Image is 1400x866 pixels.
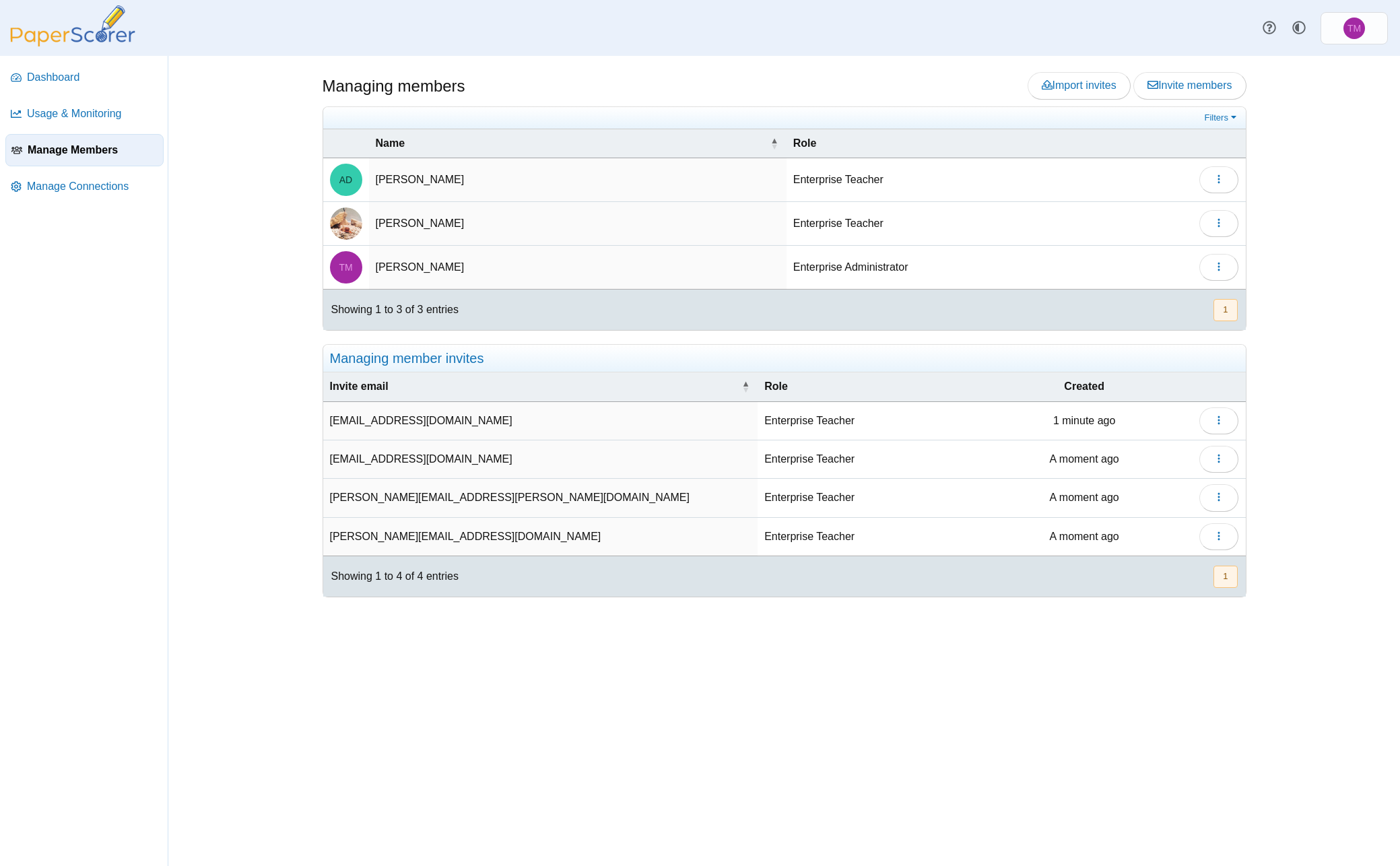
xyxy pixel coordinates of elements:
td: Enterprise Teacher [758,518,976,556]
span: Created [1064,380,1104,392]
nav: pagination [1212,566,1237,588]
span: Tina Meier [1343,18,1365,39]
a: PaperScorer [5,37,140,48]
span: Manage Connections [27,179,158,194]
span: Role [793,137,817,149]
span: Invite members [1147,79,1232,91]
span: Andrew Doust [339,175,352,185]
div: Showing 1 to 4 of 4 entries [323,556,459,597]
a: Invite members [1133,72,1246,99]
span: Role [764,380,788,392]
span: Andrew Doust [330,164,362,196]
span: Enterprise Administrator [793,261,908,273]
a: Dashboard [5,61,164,94]
a: Filters [1201,111,1242,125]
span: Enterprise Teacher [793,174,884,185]
nav: pagination [1212,299,1237,321]
time: Sep 3, 2025 at 12:14 PM [1053,415,1116,426]
h1: Managing members [323,75,465,98]
a: Manage Members [5,134,164,166]
span: Tina Meier [339,263,352,272]
span: Name [376,137,405,149]
img: PaperScorer [5,5,140,46]
span: Invite email [330,380,389,392]
span: Tina Meier [1347,24,1361,33]
a: Import invites [1028,72,1131,99]
time: Sep 3, 2025 at 12:16 PM [1050,492,1119,503]
td: Enterprise Teacher [758,479,976,517]
span: Enterprise Teacher [793,218,884,229]
td: Enterprise Teacher [758,440,976,479]
a: Usage & Monitoring [5,98,164,130]
div: Showing 1 to 3 of 3 entries [323,290,459,330]
td: [PERSON_NAME] [369,246,787,290]
td: [EMAIL_ADDRESS][DOMAIN_NAME] [323,402,758,440]
td: [PERSON_NAME][EMAIL_ADDRESS][DOMAIN_NAME] [323,518,758,556]
span: Import invites [1042,79,1116,91]
span: Dashboard [27,70,158,85]
td: [PERSON_NAME][EMAIL_ADDRESS][PERSON_NAME][DOMAIN_NAME] [323,479,758,517]
td: [EMAIL_ADDRESS][DOMAIN_NAME] [323,440,758,479]
td: Enterprise Teacher [758,402,976,440]
button: 1 [1213,566,1237,588]
td: [PERSON_NAME] [369,158,787,202]
a: Tina Meier [1321,12,1388,44]
img: ps.oLgnKPhjOwC9RkPp [330,207,362,240]
td: [PERSON_NAME] [369,202,787,246]
time: Sep 3, 2025 at 12:15 PM [1050,531,1119,542]
time: Sep 3, 2025 at 12:15 PM [1050,453,1119,465]
span: Jodie Wiggins [330,207,362,240]
span: Manage Members [28,143,158,158]
span: Tina Meier [330,251,362,284]
div: Managing member invites [323,345,1246,372]
button: 1 [1213,299,1237,321]
span: Name : Activate to invert sorting [770,129,778,158]
span: Usage & Monitoring [27,106,158,121]
span: Invite email : Activate to invert sorting [741,372,749,401]
a: Manage Connections [5,170,164,203]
